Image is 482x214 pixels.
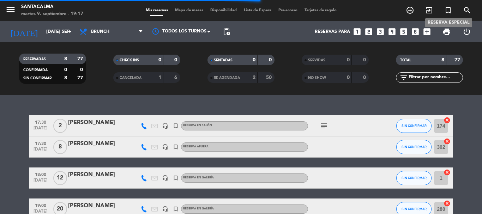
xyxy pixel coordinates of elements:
i: cancel [444,169,451,176]
i: cancel [444,138,451,145]
div: Reserva especial [425,18,472,27]
span: TOTAL [400,59,411,62]
strong: 0 [64,67,67,72]
i: cancel [444,200,451,207]
span: 18:00 [32,170,49,178]
span: CONFIRMADA [23,68,48,72]
span: 12 [53,171,67,185]
span: SIN CONFIRMAR [402,176,427,180]
i: looks_one [353,27,362,36]
i: headset_mic [162,144,168,150]
span: Brunch [91,29,109,34]
i: search [463,6,471,14]
span: [DATE] [32,178,49,186]
i: looks_3 [376,27,385,36]
span: Reservas para [315,29,350,34]
i: cancel [444,117,451,124]
span: NO SHOW [308,76,326,80]
strong: 1 [158,75,161,80]
i: arrow_drop_down [66,27,74,36]
strong: 0 [347,75,350,80]
div: Santacalma [21,4,83,11]
i: looks_two [364,27,373,36]
span: RESERVA EN SALÓN [183,124,212,127]
i: filter_list [399,73,408,82]
span: Tarjetas de regalo [301,8,340,12]
strong: 0 [158,57,161,62]
span: SIN CONFIRMAR [23,77,52,80]
i: turned_in_not [173,144,179,150]
span: Lista de Espera [240,8,275,12]
span: Disponibilidad [207,8,240,12]
span: RESERVADAS [23,57,46,61]
strong: 2 [253,75,255,80]
span: 19:00 [32,201,49,209]
div: [PERSON_NAME] [68,201,128,210]
strong: 77 [77,75,84,80]
strong: 8 [64,56,67,61]
span: 17:30 [32,139,49,147]
div: [PERSON_NAME] [68,170,128,179]
div: LOG OUT [457,21,477,42]
i: [DATE] [5,24,43,39]
div: [PERSON_NAME] [68,118,128,127]
span: CHECK INS [120,59,139,62]
i: add_circle_outline [406,6,414,14]
i: looks_4 [387,27,397,36]
span: SERVIDAS [308,59,325,62]
i: subject [320,122,328,130]
i: menu [5,4,16,15]
span: CANCELADA [120,76,141,80]
button: SIN CONFIRMAR [396,140,432,154]
span: SIN CONFIRMAR [402,145,427,149]
strong: 0 [80,67,84,72]
i: turned_in_not [173,206,179,212]
span: RESERVA EN GALERÍA [183,176,214,179]
strong: 0 [347,57,350,62]
span: SENTADAS [214,59,233,62]
i: headset_mic [162,206,168,212]
button: menu [5,4,16,17]
span: pending_actions [222,27,231,36]
strong: 6 [174,75,179,80]
span: [DATE] [32,126,49,134]
span: RE AGENDADA [214,76,240,80]
strong: 8 [64,75,67,80]
span: print [442,27,451,36]
span: 8 [53,140,67,154]
i: add_box [422,27,432,36]
button: SIN CONFIRMAR [396,171,432,185]
strong: 8 [441,57,444,62]
strong: 0 [253,57,255,62]
span: Pre-acceso [275,8,301,12]
strong: 77 [77,56,84,61]
i: headset_mic [162,123,168,129]
i: headset_mic [162,175,168,181]
span: SIN CONFIRMAR [402,124,427,128]
strong: 0 [363,75,367,80]
i: turned_in_not [444,6,452,14]
span: [DATE] [32,147,49,155]
span: 2 [53,119,67,133]
span: 17:30 [32,118,49,126]
div: [PERSON_NAME] [68,139,128,148]
span: Mapa de mesas [171,8,207,12]
div: martes 9. septiembre - 19:17 [21,11,83,18]
button: SIN CONFIRMAR [396,119,432,133]
i: turned_in_not [173,175,179,181]
strong: 77 [454,57,462,62]
span: RESERVA AFUERA [183,145,209,148]
span: SIN CONFIRMAR [402,207,427,211]
strong: 0 [269,57,273,62]
input: Filtrar por nombre... [408,74,463,81]
i: turned_in_not [173,123,179,129]
strong: 50 [266,75,273,80]
i: looks_6 [411,27,420,36]
strong: 0 [363,57,367,62]
span: Mis reservas [142,8,171,12]
span: RESERVA EN GALERÍA [183,207,214,210]
i: looks_5 [399,27,408,36]
i: exit_to_app [425,6,433,14]
i: power_settings_new [463,27,471,36]
strong: 0 [174,57,179,62]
